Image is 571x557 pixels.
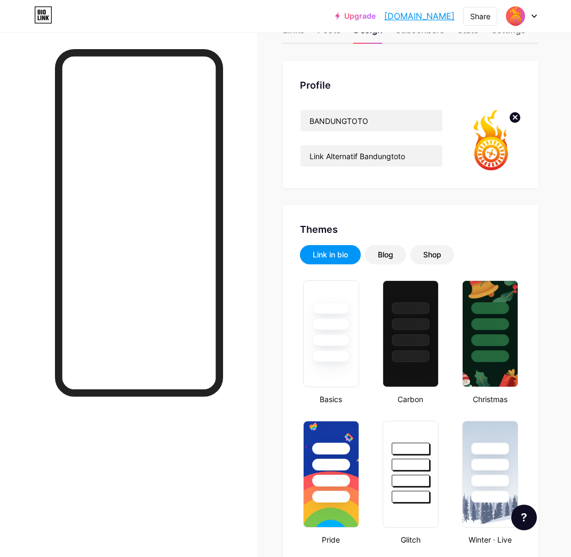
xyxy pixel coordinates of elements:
a: [DOMAIN_NAME] [384,10,455,22]
div: Shop [423,249,441,260]
div: Themes [300,222,521,237]
div: Christmas [459,394,521,405]
div: Design [354,23,383,43]
div: Posts [318,23,341,43]
div: Link in bio [313,249,348,260]
img: Bandung Banned [460,109,521,171]
div: Basics [300,394,362,405]
div: Links [283,23,305,43]
div: Blog [378,249,393,260]
div: Share [470,11,490,22]
img: Bandung Banned [505,6,526,26]
div: Winter · Live [459,534,521,545]
div: Settings [491,23,526,43]
div: Profile [300,78,521,92]
div: Glitch [379,534,442,545]
div: Carbon [379,394,442,405]
a: Upgrade [335,12,376,20]
div: Subscribers [395,23,445,43]
input: Name [300,110,442,131]
div: Pride [300,534,362,545]
div: Stats [457,23,479,43]
input: Bio [300,145,442,167]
